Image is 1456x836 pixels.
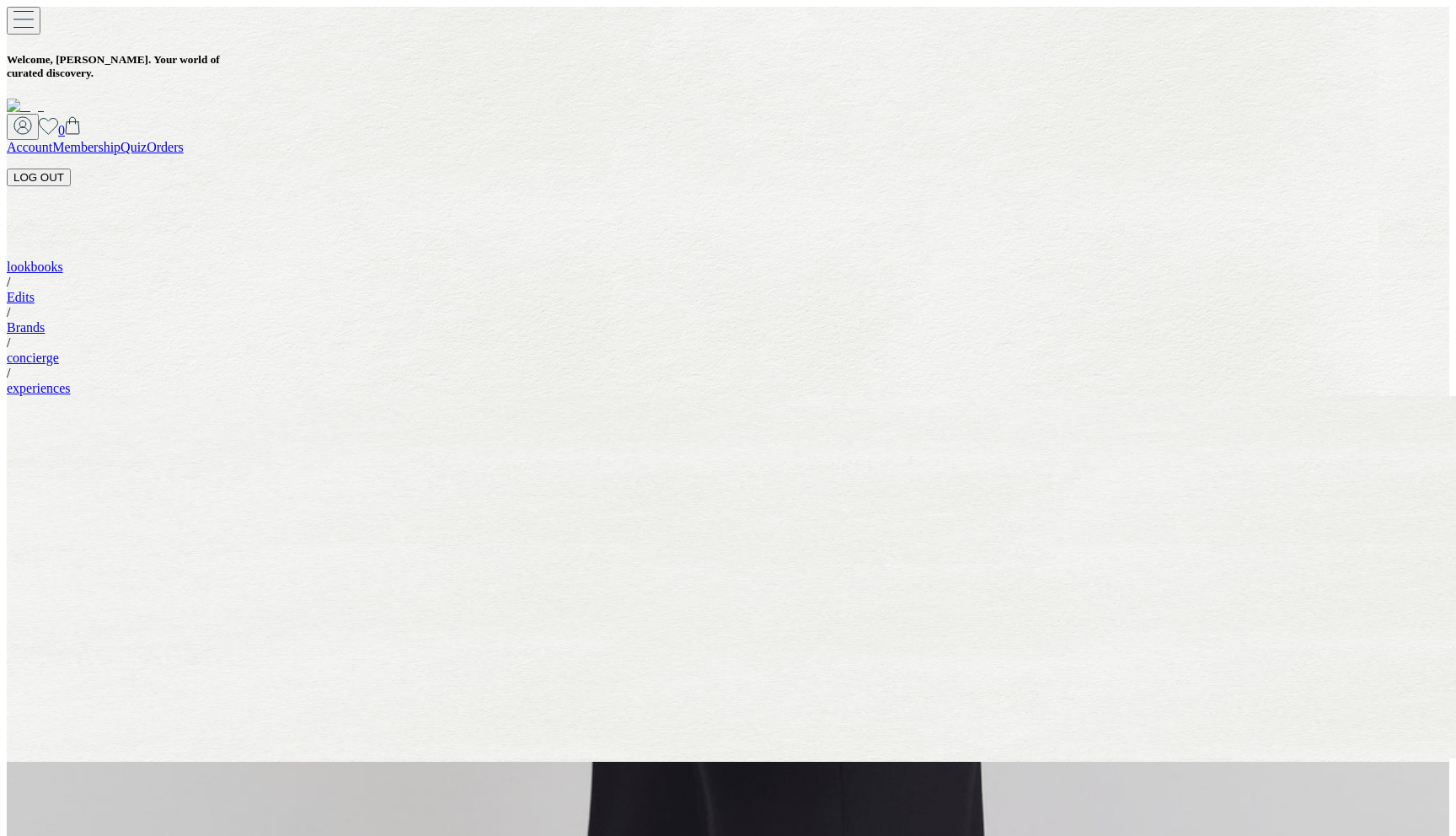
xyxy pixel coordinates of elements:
button: LOG OUT [7,169,71,186]
a: concierge [7,351,59,365]
a: Account [7,140,52,154]
a: experiences [7,381,71,395]
a: 0 [58,123,80,137]
img: logo [7,99,44,114]
span: 0 [58,123,65,137]
a: Edits [7,290,35,304]
div: / [7,366,1449,381]
a: Orders [147,140,184,154]
h5: Welcome, [PERSON_NAME] . Your world of curated discovery. [7,53,1449,80]
a: lookbooks [7,260,63,274]
div: / [7,335,1449,351]
div: / [7,305,1449,320]
a: Brands [7,320,45,335]
div: / [7,275,1449,290]
a: Quiz [120,140,147,154]
a: Membership [52,140,120,154]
